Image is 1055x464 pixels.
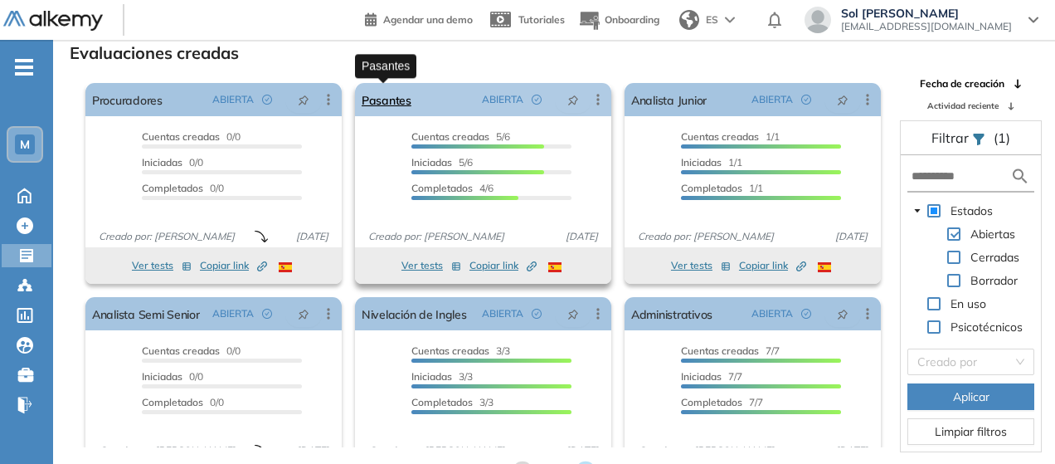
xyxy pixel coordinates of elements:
span: Copiar link [739,258,806,273]
span: Cuentas creadas [681,130,759,143]
span: Iniciadas [411,370,452,383]
span: 7/7 [681,396,763,408]
span: check-circle [532,309,542,319]
span: pushpin [837,307,848,320]
button: pushpin [555,86,591,113]
a: Analista Junior [631,83,707,116]
span: pushpin [837,93,848,106]
span: Completados [681,182,742,194]
span: 5/6 [411,130,510,143]
span: [DATE] [559,229,605,244]
span: Filtrar [931,129,972,146]
span: 5/6 [411,156,473,169]
span: Psicotécnicos [950,320,1023,335]
span: ABIERTA [482,92,523,107]
img: world [679,10,699,30]
span: Completados [411,182,473,194]
a: Administrativos [631,297,712,330]
span: check-circle [262,95,272,105]
span: Estados [950,203,993,218]
span: Abiertas [967,224,1019,244]
span: Psicotécnicos [947,317,1026,337]
button: pushpin [555,300,591,327]
span: check-circle [801,309,811,319]
span: [DATE] [289,229,335,244]
span: Cerradas [970,250,1019,265]
span: En uso [947,294,989,314]
span: 1/1 [681,130,780,143]
span: Estados [947,201,996,221]
span: pushpin [567,307,579,320]
span: 7/7 [681,344,780,357]
span: 7/7 [681,370,742,383]
span: caret-down [913,207,921,215]
span: Abiertas [970,227,1015,242]
span: 1/1 [681,156,742,169]
span: [DATE] [289,443,335,458]
span: Tutoriales [518,13,565,26]
span: Agendar una demo [383,13,473,26]
a: Agendar una demo [365,8,473,28]
span: Cuentas creadas [142,130,220,143]
span: 0/0 [142,370,203,383]
span: Limpiar filtros [935,422,1007,441]
span: 3/3 [411,396,493,408]
span: Creado por: [PERSON_NAME] [631,443,780,458]
span: Creado por: [PERSON_NAME] [631,229,780,244]
span: Completados [411,396,473,408]
span: 0/0 [142,396,224,408]
a: Analista Semi Senior [92,297,200,330]
span: Iniciadas [681,156,722,169]
button: Aplicar [907,383,1034,410]
span: 0/0 [142,182,224,194]
img: ESP [548,262,562,272]
img: ESP [279,262,292,272]
button: Copiar link [469,256,537,276]
span: pushpin [298,307,309,320]
span: ABIERTA [751,306,793,321]
span: check-circle [262,309,272,319]
i: - [15,66,33,69]
a: Procuradores [92,83,163,116]
span: 3/3 [411,344,510,357]
span: [DATE] [829,229,874,244]
span: ABIERTA [212,92,254,107]
span: Borrador [970,273,1018,288]
span: Completados [142,396,203,408]
span: 4/6 [411,182,493,194]
span: Creado por: [PERSON_NAME] [362,229,511,244]
span: En uso [950,296,986,311]
span: 1/1 [681,182,763,194]
span: Creado por: [PERSON_NAME] [362,443,511,458]
img: ESP [818,262,831,272]
button: Ver tests [132,256,192,276]
img: Logo [3,11,103,32]
a: Pasantes [362,83,411,116]
button: Ver tests [401,256,461,276]
button: Copiar link [739,256,806,276]
span: Cuentas creadas [681,344,759,357]
a: Nivelación de Ingles [362,297,467,330]
span: [DATE] [559,443,605,458]
span: Borrador [967,271,1021,291]
span: Iniciadas [142,156,182,169]
span: (1) [994,128,1010,148]
span: Aplicar [953,388,989,406]
span: pushpin [567,93,579,106]
span: Completados [142,182,203,194]
span: Iniciadas [142,370,182,383]
img: search icon [1010,166,1030,187]
button: Ver tests [671,256,731,276]
span: ABIERTA [212,306,254,321]
span: Copiar link [469,258,537,273]
button: Limpiar filtros [907,418,1034,445]
button: pushpin [824,86,861,113]
span: ABIERTA [751,92,793,107]
span: check-circle [801,95,811,105]
span: M [20,138,30,151]
button: pushpin [285,300,322,327]
span: Iniciadas [681,370,722,383]
span: 0/0 [142,344,241,357]
span: [DATE] [829,443,874,458]
button: pushpin [285,86,322,113]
